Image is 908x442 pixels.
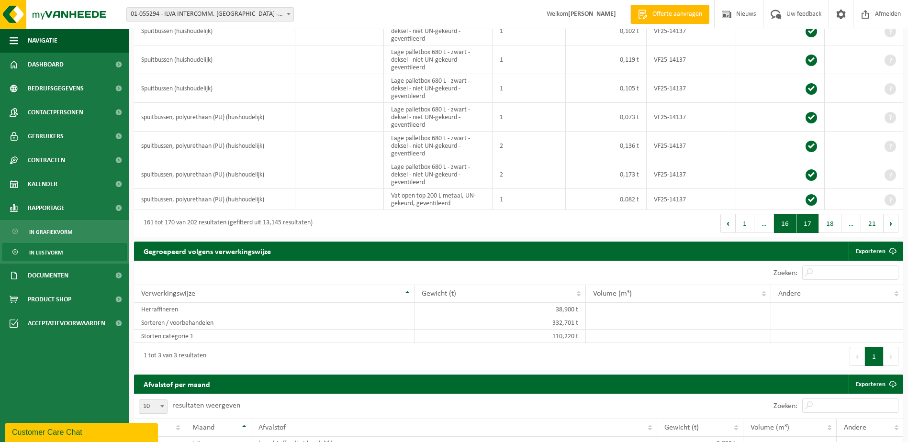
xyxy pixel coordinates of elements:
[844,424,866,431] span: Andere
[566,160,647,189] td: 0,173 t
[134,189,295,210] td: spuitbussen, polyurethaan (PU) (huishoudelijk)
[139,215,313,232] div: 161 tot 170 van 202 resultaten (gefilterd uit 13,145 resultaten)
[384,189,493,210] td: Vat open top 200 L metaal, UN-gekeurd, geventileerd
[415,330,586,343] td: 110,220 t
[5,421,160,442] iframe: chat widget
[139,399,168,414] span: 10
[134,132,295,160] td: spuitbussen, polyurethaan (PU) (huishoudelijk)
[493,132,566,160] td: 2
[566,132,647,160] td: 0,136 t
[134,74,295,103] td: Spuitbussen (huishoudelijk)
[664,424,699,431] span: Gewicht (t)
[192,424,214,431] span: Maand
[796,214,819,233] button: 17
[630,5,709,24] a: Offerte aanvragen
[258,424,286,431] span: Afvalstof
[736,214,754,233] button: 1
[493,103,566,132] td: 1
[28,311,105,335] span: Acceptatievoorwaarden
[126,7,294,22] span: 01-055294 - ILVA INTERCOMM. EREMBODEGEM - EREMBODEGEM
[778,290,801,298] span: Andere
[127,8,293,21] span: 01-055294 - ILVA INTERCOMM. EREMBODEGEM - EREMBODEGEM
[28,196,65,220] span: Rapportage
[29,223,72,241] span: In grafiekvorm
[384,45,493,74] td: Lage palletbox 680 L - zwart - deksel - niet UN-gekeurd - geventileerd
[774,214,796,233] button: 16
[493,74,566,103] td: 1
[568,11,616,18] strong: [PERSON_NAME]
[384,103,493,132] td: Lage palletbox 680 L - zwart - deksel - niet UN-gekeurd - geventileerd
[647,160,736,189] td: VF25-14137
[28,29,57,53] span: Navigatie
[647,189,736,210] td: VF25-14137
[134,45,295,74] td: Spuitbussen (huishoudelijk)
[848,375,902,394] a: Exporteren
[422,290,456,298] span: Gewicht (t)
[754,214,774,233] span: …
[593,290,632,298] span: Volume (m³)
[647,103,736,132] td: VF25-14137
[566,189,647,210] td: 0,082 t
[139,348,206,365] div: 1 tot 3 van 3 resultaten
[493,17,566,45] td: 1
[773,269,797,277] label: Zoeken:
[647,17,736,45] td: VF25-14137
[134,330,415,343] td: Storten categorie 1
[134,17,295,45] td: Spuitbussen (huishoudelijk)
[28,287,71,311] span: Product Shop
[566,103,647,132] td: 0,073 t
[134,303,415,316] td: Herraffineren
[29,243,63,262] span: In lijstvorm
[141,290,195,298] span: Verwerkingswijze
[773,402,797,410] label: Zoeken:
[415,303,586,316] td: 38,900 t
[134,242,280,260] h2: Gegroepeerd volgens verwerkingswijze
[647,74,736,103] td: VF25-14137
[850,347,865,366] button: Previous
[566,17,647,45] td: 0,102 t
[884,347,898,366] button: Next
[134,103,295,132] td: spuitbussen, polyurethaan (PU) (huishoudelijk)
[861,214,884,233] button: 21
[28,148,65,172] span: Contracten
[566,74,647,103] td: 0,105 t
[28,77,84,100] span: Bedrijfsgegevens
[841,214,861,233] span: …
[819,214,841,233] button: 18
[650,10,705,19] span: Offerte aanvragen
[647,132,736,160] td: VF25-14137
[884,214,898,233] button: Next
[134,375,220,393] h2: Afvalstof per maand
[28,53,64,77] span: Dashboard
[751,424,789,431] span: Volume (m³)
[493,45,566,74] td: 1
[848,242,902,261] a: Exporteren
[415,316,586,330] td: 332,701 t
[493,160,566,189] td: 2
[493,189,566,210] td: 1
[28,172,57,196] span: Kalender
[384,132,493,160] td: Lage palletbox 680 L - zwart - deksel - niet UN-gekeurd - geventileerd
[2,243,127,261] a: In lijstvorm
[647,45,736,74] td: VF25-14137
[2,222,127,241] a: In grafiekvorm
[720,214,736,233] button: Previous
[384,17,493,45] td: Lage palletbox 680 L - zwart - deksel - niet UN-gekeurd - geventileerd
[28,100,83,124] span: Contactpersonen
[139,400,167,413] span: 10
[384,160,493,189] td: Lage palletbox 680 L - zwart - deksel - niet UN-gekeurd - geventileerd
[28,264,68,287] span: Documenten
[134,160,295,189] td: spuitbussen, polyurethaan (PU) (huishoudelijk)
[172,402,240,409] label: resultaten weergeven
[384,74,493,103] td: Lage palletbox 680 L - zwart - deksel - niet UN-gekeurd - geventileerd
[865,347,884,366] button: 1
[28,124,64,148] span: Gebruikers
[134,316,415,330] td: Sorteren / voorbehandelen
[566,45,647,74] td: 0,119 t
